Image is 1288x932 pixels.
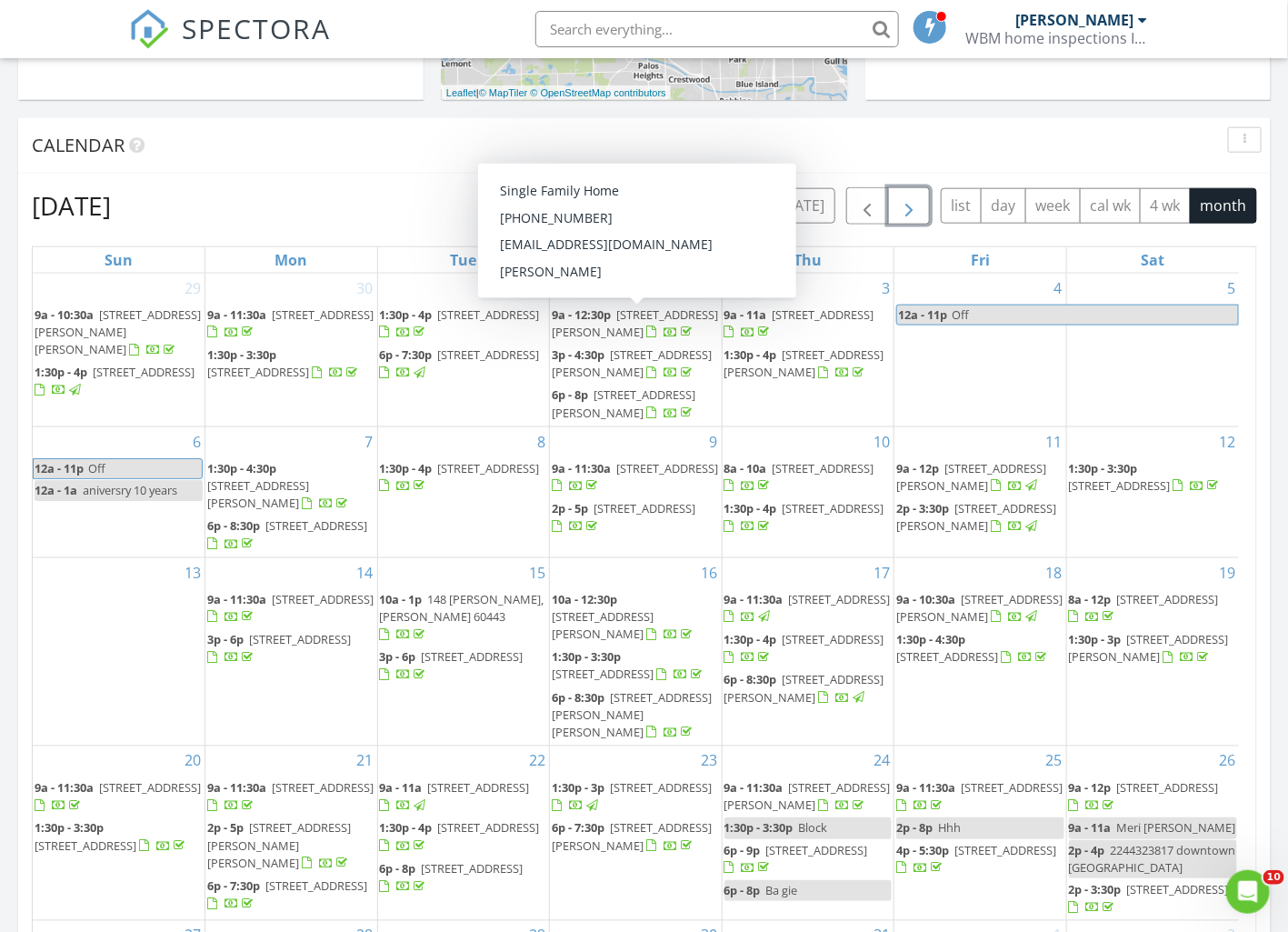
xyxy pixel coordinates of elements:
a: 9a - 11:30a [STREET_ADDRESS] [724,589,893,628]
span: [STREET_ADDRESS][PERSON_NAME][PERSON_NAME] [35,306,201,357]
span: [STREET_ADDRESS] [773,460,874,476]
a: 9a - 11:30a [STREET_ADDRESS] [207,306,374,340]
a: Tuesday [446,247,480,273]
a: 1:30p - 4p [STREET_ADDRESS][PERSON_NAME] [724,345,893,384]
span: [STREET_ADDRESS] [35,837,136,854]
a: 9a - 11:30a [STREET_ADDRESS] [207,589,375,628]
span: 1:30p - 4p [380,819,433,836]
a: Go to July 24, 2025 [870,747,894,776]
span: [STREET_ADDRESS] [783,631,884,647]
a: 9a - 12p [STREET_ADDRESS] [1069,777,1237,817]
a: 8a - 10a [STREET_ADDRESS] [724,460,874,494]
span: 2p - 5p [207,819,244,836]
a: Go to June 29, 2025 [181,274,205,303]
a: 1:30p - 4p [STREET_ADDRESS] [380,819,540,853]
span: 4p - 5:30p [896,842,949,858]
a: Wednesday [616,247,654,273]
span: 1:30p - 4p [380,306,433,323]
a: 6p - 8:30p [STREET_ADDRESS][PERSON_NAME] [724,671,884,705]
a: 1:30p - 3:30p [STREET_ADDRESS] [35,817,203,857]
a: Go to July 18, 2025 [1043,558,1066,587]
span: [STREET_ADDRESS][PERSON_NAME][PERSON_NAME] [207,819,351,870]
a: 8a - 12p [STREET_ADDRESS] [1069,591,1219,625]
span: 6p - 8:30p [552,689,604,706]
a: Go to June 30, 2025 [354,274,377,303]
a: 9a - 12p [STREET_ADDRESS] [1069,779,1219,813]
a: 1:30p - 3:30p [STREET_ADDRESS] [552,648,705,682]
td: Go to July 24, 2025 [722,747,894,921]
td: Go to June 29, 2025 [33,274,205,427]
span: [STREET_ADDRESS] [783,500,884,516]
span: [STREET_ADDRESS][PERSON_NAME] [552,386,695,420]
a: Monday [271,247,311,273]
span: [STREET_ADDRESS][PERSON_NAME] [207,477,309,511]
a: 6p - 9p [STREET_ADDRESS] [724,842,868,876]
span: 9a - 12p [1069,779,1112,796]
a: Sunday [101,247,136,273]
a: 1:30p - 3:30p [STREET_ADDRESS] [207,346,361,380]
a: 1:30p - 4:30p [STREET_ADDRESS] [896,629,1064,668]
span: 10 [1263,870,1284,885]
span: 1:30p - 4p [724,346,777,363]
a: 9a - 10:30a [STREET_ADDRESS][PERSON_NAME][PERSON_NAME] [35,305,203,362]
a: 1:30p - 4p [STREET_ADDRESS] [35,364,195,397]
span: [STREET_ADDRESS] [616,460,718,476]
span: 3p - 4:30p [552,346,604,363]
span: 2244323817 downtown [GEOGRAPHIC_DATA] [1069,842,1236,876]
a: Go to July 25, 2025 [1043,747,1066,776]
span: 6p - 8p [552,386,588,403]
a: 9a - 12p [STREET_ADDRESS][PERSON_NAME] [896,458,1064,497]
a: 3p - 6p [STREET_ADDRESS] [207,631,351,665]
td: Go to July 5, 2025 [1066,274,1239,427]
span: Block [799,819,828,836]
a: 1:30p - 4:30p [STREET_ADDRESS] [896,631,1050,665]
span: 12a - 11p [897,306,948,325]
a: Saturday [1137,247,1168,273]
a: Go to July 6, 2025 [189,427,205,456]
span: 9a - 11:30a [724,591,784,607]
a: 1:30p - 3p [STREET_ADDRESS][PERSON_NAME] [1069,629,1237,668]
span: [STREET_ADDRESS] [272,306,374,323]
span: [STREET_ADDRESS] [272,591,374,607]
span: 9a - 12p [896,460,939,476]
span: 1:30p - 4:30p [896,631,965,647]
a: 1:30p - 3:30p [STREET_ADDRESS] [1069,460,1223,494]
span: [STREET_ADDRESS] [1069,477,1171,494]
span: [STREET_ADDRESS][PERSON_NAME] [724,346,884,380]
span: [STREET_ADDRESS][PERSON_NAME] [724,779,891,813]
span: 3p - 6p [380,648,416,665]
a: 9a - 11:30a [STREET_ADDRESS] [35,779,201,813]
span: 1:30p - 4p [35,364,87,380]
a: Go to July 9, 2025 [706,427,722,456]
td: Go to July 20, 2025 [33,747,205,921]
td: Go to July 2, 2025 [550,274,723,427]
input: Search everything... [535,11,899,47]
span: [STREET_ADDRESS] [265,877,367,894]
a: SPECTORA [129,25,331,63]
span: [STREET_ADDRESS][PERSON_NAME] [552,608,654,642]
span: 6p - 8:30p [724,671,777,687]
span: 3p - 6p [207,631,244,647]
a: Go to July 15, 2025 [525,558,549,587]
button: list [941,188,982,224]
span: 6p - 8:30p [207,517,260,534]
td: Go to July 7, 2025 [205,426,378,557]
span: 9a - 11:30a [207,591,266,607]
a: Go to July 11, 2025 [1043,427,1066,456]
td: Go to July 15, 2025 [377,557,550,746]
span: aniversry 10 years [83,482,177,498]
a: 1:30p - 4p [STREET_ADDRESS] [380,817,548,857]
span: 2p - 5p [552,500,588,516]
span: 6p - 8p [380,860,416,877]
span: [STREET_ADDRESS] [93,364,195,380]
a: 3p - 6p [STREET_ADDRESS] [207,629,375,668]
iframe: Intercom live chat [1226,870,1270,914]
span: 2p - 4p [1069,842,1105,858]
span: 9a - 11:30a [207,306,266,323]
td: Go to July 18, 2025 [894,557,1067,746]
a: 4p - 5:30p [STREET_ADDRESS] [896,840,1064,879]
span: 9a - 11a [724,306,767,323]
span: 9a - 11:30a [207,779,266,796]
span: [STREET_ADDRESS] [422,648,524,665]
span: 1:30p - 4p [724,631,777,647]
